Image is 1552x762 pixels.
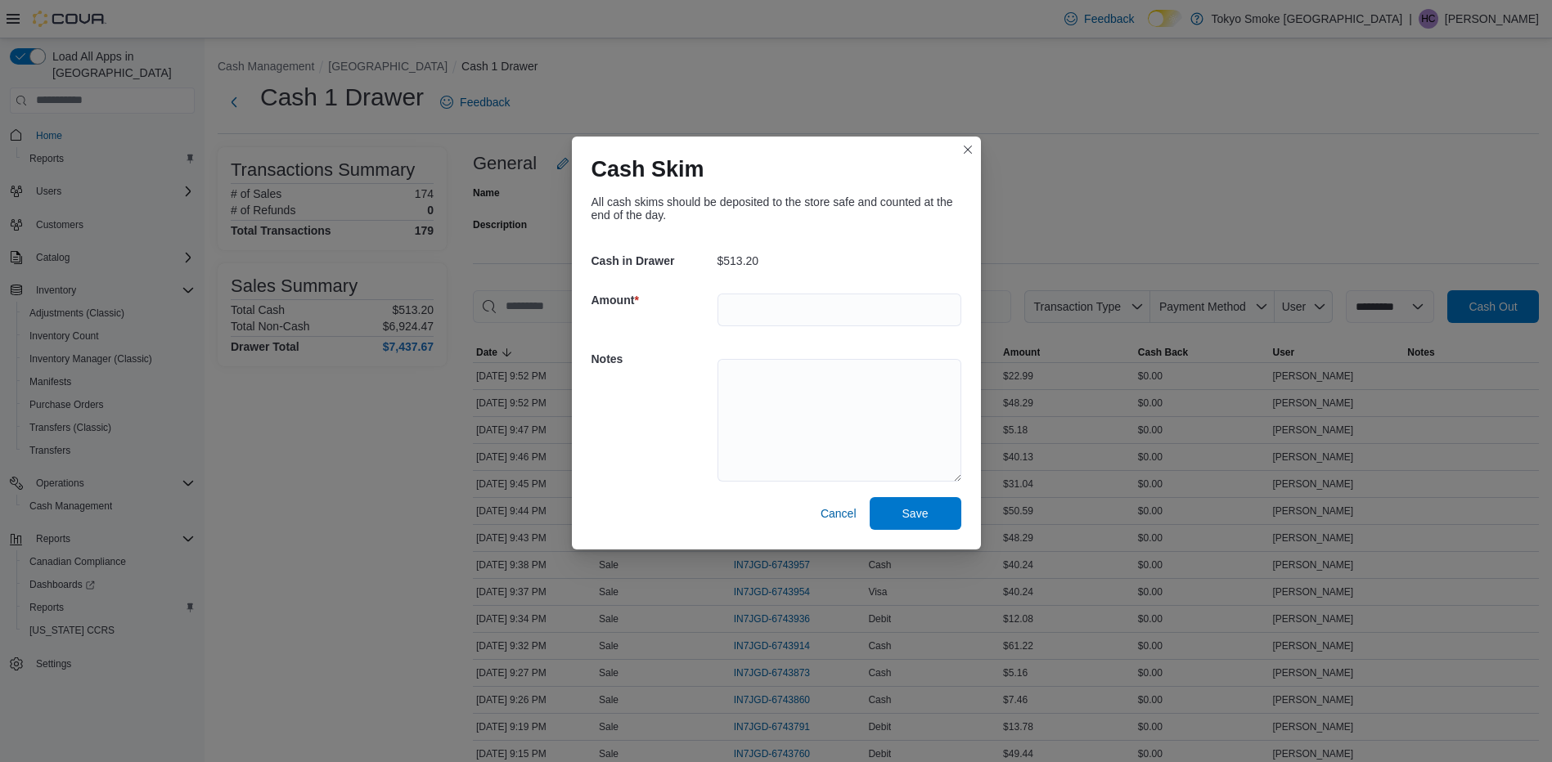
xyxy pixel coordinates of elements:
button: Closes this modal window [958,140,978,159]
h5: Notes [592,343,714,375]
div: All cash skims should be deposited to the store safe and counted at the end of the day. [592,195,961,222]
button: Save [870,497,961,530]
h5: Amount [592,284,714,316]
h1: Cash Skim [592,156,704,182]
span: Save [902,505,929,522]
button: Cancel [814,497,863,530]
p: $513.20 [718,254,759,267]
h5: Cash in Drawer [592,244,714,277]
span: Cancel [821,505,857,522]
